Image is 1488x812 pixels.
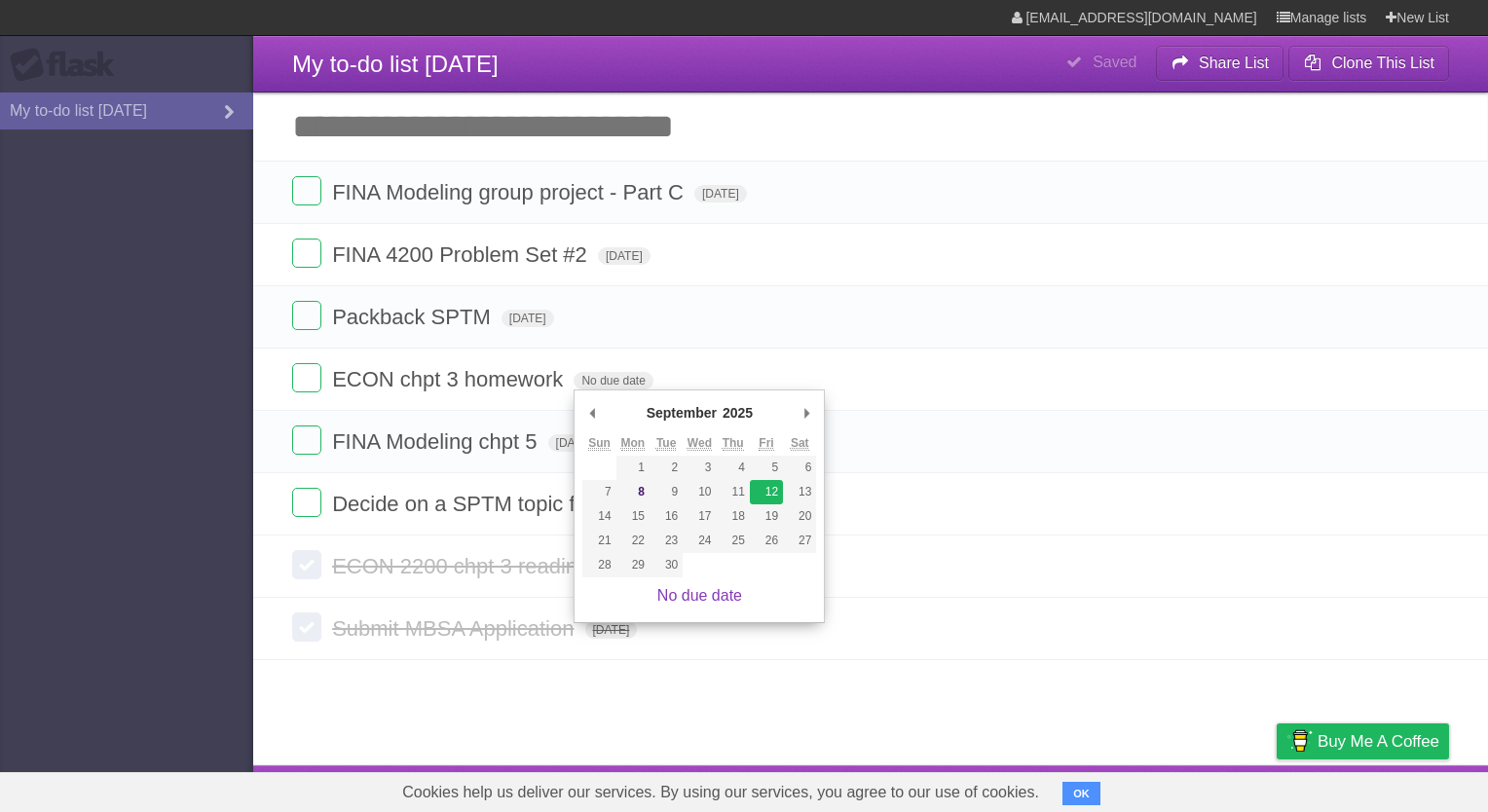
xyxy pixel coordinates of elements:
[717,480,750,504] button: 11
[332,554,659,578] span: ECON 2200 chpt 3 reading+notes
[1062,782,1100,805] button: OK
[797,398,816,427] button: Next Month
[582,504,615,529] button: 14
[750,456,783,480] button: 5
[332,616,578,641] span: Submit MBSA Application
[582,398,602,427] button: Previous Month
[621,436,646,451] abbr: Monday
[10,48,127,83] div: Flask
[588,436,611,451] abbr: Sunday
[332,242,592,267] span: FINA 4200 Problem Set #2
[650,504,683,529] button: 16
[717,456,750,480] button: 4
[1156,46,1284,81] button: Share List
[1331,55,1434,71] b: Clone This List
[717,529,750,553] button: 25
[694,185,747,203] span: [DATE]
[292,301,321,330] label: Done
[383,773,1059,812] span: Cookies help us deliver our services. By using our services, you agree to our use of cookies.
[1326,770,1449,807] a: Suggest a feature
[1318,724,1439,758] span: Buy me a coffee
[783,504,816,529] button: 20
[582,553,615,577] button: 28
[783,456,816,480] button: 6
[292,239,321,268] label: Done
[292,176,321,205] label: Done
[683,480,716,504] button: 10
[683,504,716,529] button: 17
[548,434,601,452] span: [DATE]
[292,550,321,579] label: Done
[332,429,541,454] span: FINA Modeling chpt 5
[644,398,720,427] div: September
[720,398,756,427] div: 2025
[750,480,783,504] button: 12
[783,480,816,504] button: 13
[750,529,783,553] button: 26
[292,488,321,517] label: Done
[683,529,716,553] button: 24
[1251,770,1302,807] a: Privacy
[616,480,650,504] button: 8
[650,480,683,504] button: 9
[1199,55,1269,71] b: Share List
[656,436,676,451] abbr: Tuesday
[292,363,321,392] label: Done
[650,529,683,553] button: 23
[750,504,783,529] button: 19
[292,612,321,642] label: Done
[791,436,809,451] abbr: Saturday
[332,492,731,516] span: Decide on a SPTM topic for honors paper
[759,436,773,451] abbr: Friday
[657,587,742,604] a: No due date
[1277,723,1449,759] a: Buy me a coffee
[598,247,651,265] span: [DATE]
[783,529,816,553] button: 27
[292,425,321,455] label: Done
[616,553,650,577] button: 29
[1286,724,1313,757] img: Buy me a coffee
[1093,54,1136,70] b: Saved
[650,456,683,480] button: 2
[688,436,712,451] abbr: Wednesday
[502,310,554,327] span: [DATE]
[1018,770,1059,807] a: About
[616,456,650,480] button: 1
[683,456,716,480] button: 3
[1082,770,1161,807] a: Developers
[717,504,750,529] button: 18
[650,553,683,577] button: 30
[1288,46,1449,81] button: Clone This List
[292,51,499,77] span: My to-do list [DATE]
[332,367,568,391] span: ECON chpt 3 homework
[1185,770,1228,807] a: Terms
[616,529,650,553] button: 22
[574,372,652,389] span: No due date
[332,180,688,204] span: FINA Modeling group project - Part C
[332,305,496,329] span: Packback SPTM
[585,621,638,639] span: [DATE]
[582,480,615,504] button: 7
[582,529,615,553] button: 21
[723,436,744,451] abbr: Thursday
[616,504,650,529] button: 15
